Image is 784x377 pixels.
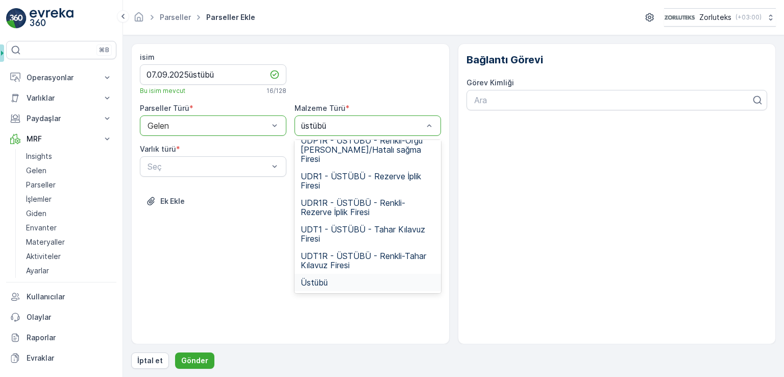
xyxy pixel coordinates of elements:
[140,87,185,95] span: Bu isim mevcut
[133,15,144,24] a: Ana Sayfa
[140,145,176,153] label: Varlık türü
[6,287,116,307] a: Kullanıcılar
[27,312,112,322] p: Olaylar
[137,356,163,366] p: İptal et
[22,192,116,206] a: İşlemler
[140,193,191,209] button: Dosya Yükle
[26,266,49,276] p: Ayarlar
[6,307,116,327] a: Olaylar
[148,160,268,173] p: Seç
[27,73,96,83] p: Operasyonlar
[99,46,109,54] p: ⌘B
[22,206,116,221] a: Giden
[26,180,56,190] p: Parseller
[22,235,116,249] a: Materyaller
[27,333,112,343] p: Raporlar
[26,194,52,204] p: İşlemler
[140,104,189,112] label: Parseller Türü
[27,93,96,103] p: Varlıklar
[6,129,116,149] button: MRF
[301,136,435,163] span: UDP1R - ÜSTÜBÜ - Renkli-Örgü [PERSON_NAME]/Hatalı sağma Firesi
[175,352,214,369] button: Gönder
[474,94,752,106] p: Ara
[6,88,116,108] button: Varlıklar
[26,208,46,219] p: Giden
[160,196,185,206] p: Ek Ekle
[664,8,776,27] button: Zorluteks(+03:00)
[27,134,96,144] p: MRF
[301,225,435,243] span: UDT1 - ÜSTÜBÜ - Tahar Kılavuz Firesi
[26,166,46,176] p: Gelen
[699,12,731,22] p: Zorluteks
[6,108,116,129] button: Paydaşlar
[131,352,169,369] button: İptal et
[181,356,208,366] p: Gönder
[664,12,695,23] img: 6-1-9-3_wQBzyll.png
[301,251,435,270] span: UDT1R - ÜSTÜBÜ - Renkli-Tahar Kılavuz Firesi
[22,249,116,264] a: Aktiviteler
[22,264,116,278] a: Ayarlar
[27,113,96,124] p: Paydaşlar
[301,198,435,217] span: UDR1R - ÜSTÜBÜ - Renkli-Rezerve İplik Firesi
[301,172,435,190] span: UDR1 - ÜSTÜBÜ - Rezerve İplik Firesi
[6,67,116,88] button: Operasyonlar
[22,221,116,235] a: Envanter
[6,8,27,29] img: logo
[27,353,112,363] p: Evraklar
[140,53,155,61] label: isim
[6,327,116,348] a: Raporlar
[26,151,52,161] p: Insights
[27,292,112,302] p: Kullanıcılar
[22,149,116,163] a: Insights
[6,348,116,368] a: Evraklar
[736,13,762,21] p: ( +03:00 )
[22,178,116,192] a: Parseller
[467,52,768,67] p: Bağlantı Görevi
[204,12,257,22] span: Parseller ekle
[467,78,514,87] label: Görev Kimliği
[295,104,346,112] label: Malzeme Türü
[30,8,73,29] img: logo_light-DOdMpM7g.png
[26,223,57,233] p: Envanter
[301,278,328,287] span: Üstübü
[26,251,61,262] p: Aktiviteler
[160,13,191,21] a: Parseller
[26,237,65,247] p: Materyaller
[266,87,286,95] p: 16 / 128
[22,163,116,178] a: Gelen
